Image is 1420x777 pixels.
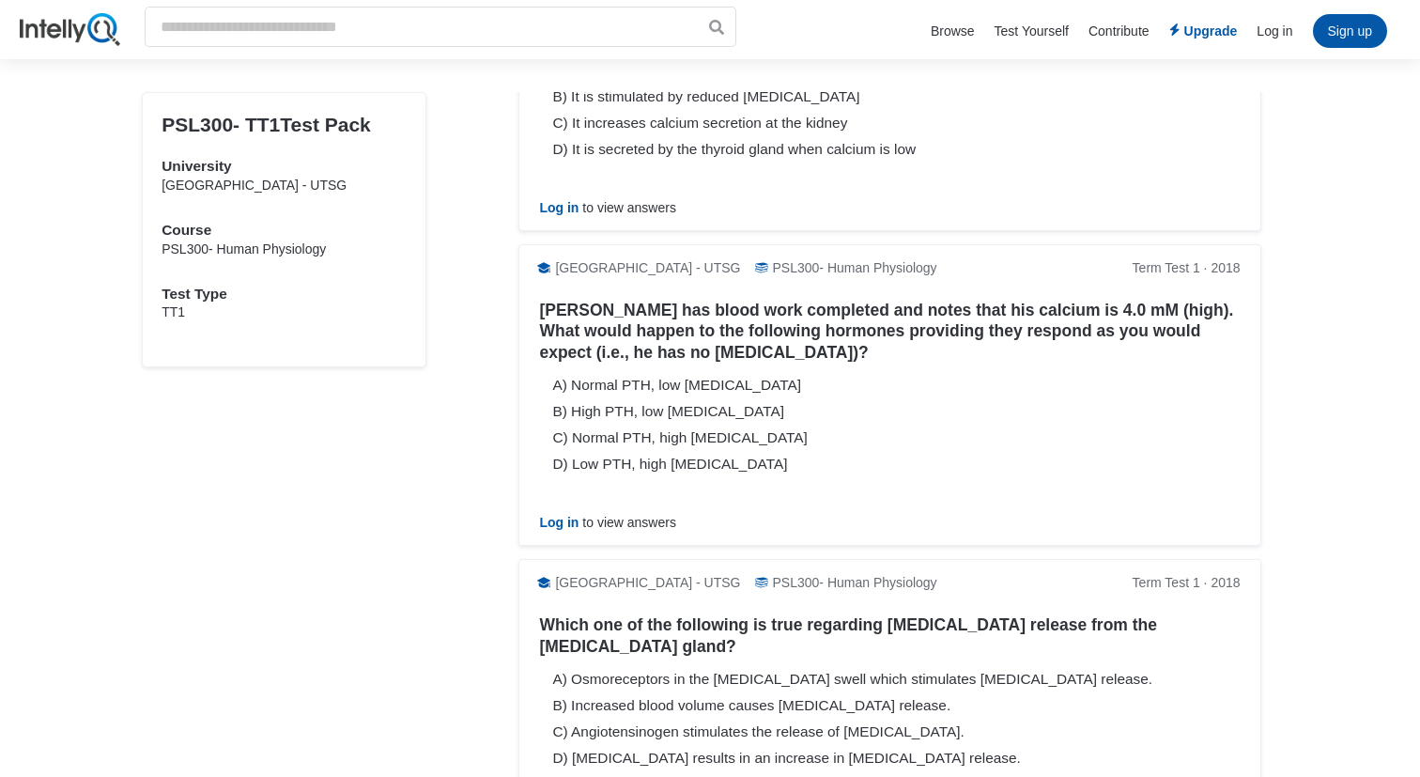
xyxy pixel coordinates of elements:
a: Browse [931,23,975,39]
h5: [PERSON_NAME] has blood work completed and notes that his calcium is 4.0 mM (high). What would ha... [539,300,1247,364]
div: B) It is stimulated by reduced [MEDICAL_DATA] [552,87,1247,106]
a: Contribute [1088,23,1150,39]
div: [GEOGRAPHIC_DATA] - UTSG [162,176,406,194]
a: Test Yourself [995,23,1069,39]
div: A) Osmoreceptors in the [MEDICAL_DATA] swell which stimulates [MEDICAL_DATA] release. [552,670,1247,689]
div: [GEOGRAPHIC_DATA] - UTSG [532,573,740,594]
div: C) Angiotensinogen stimulates the release of [MEDICAL_DATA]. [552,723,1247,741]
div: A) Normal PTH, low [MEDICAL_DATA] [552,376,1247,395]
a: Upgrade [1169,22,1238,40]
div: PSL300 - Human Physiology [162,240,406,258]
h5: Which one of the following is true regarding [MEDICAL_DATA] release from the [MEDICAL_DATA] gland? [539,614,1247,657]
div: B) Increased blood volume causes [MEDICAL_DATA] release. [552,696,1247,715]
h3: Course [162,221,406,240]
li: Log in [1257,22,1292,40]
div: [GEOGRAPHIC_DATA] - UTSG [532,258,740,279]
li: Sign up [1313,14,1387,48]
span: to view answers [539,198,675,217]
div: Term Test 1 2018 [1133,573,1241,594]
div: C) Normal PTH, high [MEDICAL_DATA] [552,428,1247,447]
div: TT1 [162,303,406,321]
div: D) It is secreted by the thyroid gland when calcium is low [552,140,1247,159]
h3: University [162,157,406,176]
span: to view answers [539,513,675,532]
img: IntellyQ logo [20,13,120,46]
div: D) Low PTH, high [MEDICAL_DATA] [552,455,1247,474]
span: · [1204,260,1208,275]
span: Upgrade [1184,22,1238,40]
span: Log in [539,515,579,530]
div: PSL300 - Human Physiology [750,258,937,279]
div: D) [MEDICAL_DATA] results in an increase in [MEDICAL_DATA] release. [552,749,1247,768]
div: B) High PTH, low [MEDICAL_DATA] [552,402,1247,421]
div: PSL300 - Human Physiology [750,573,937,594]
span: · [1204,575,1208,590]
div: Term Test 1 2018 [1133,258,1241,279]
span: Log in [539,200,579,215]
h1: PSL300 - TT1 Test Pack [162,112,406,137]
div: C) It increases calcium secretion at the kidney [552,114,1247,132]
a: [GEOGRAPHIC_DATA] - UTSGPSL300- Human PhysiologyTerm Test 1 · 2018[PERSON_NAME] has blood work co... [518,244,1261,547]
h3: Test Type [162,285,406,303]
